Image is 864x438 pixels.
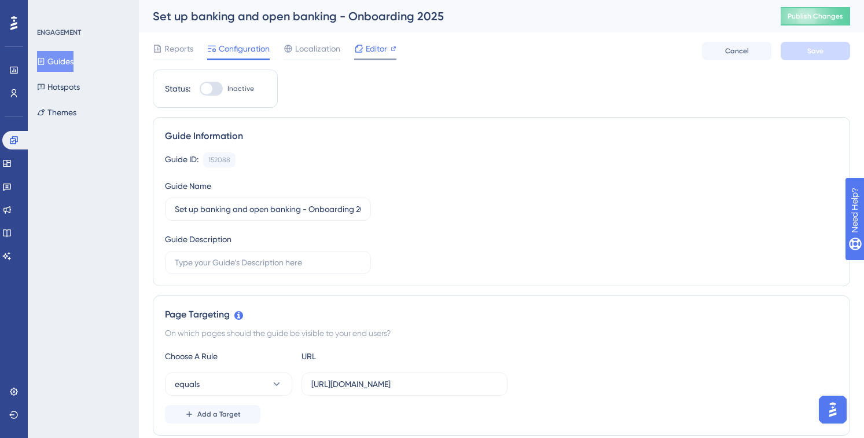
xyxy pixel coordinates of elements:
[37,28,81,37] div: ENGAGEMENT
[295,42,340,56] span: Localization
[807,46,823,56] span: Save
[165,82,190,96] div: Status:
[227,84,254,93] span: Inactive
[165,129,838,143] div: Guide Information
[165,179,211,193] div: Guide Name
[175,256,361,269] input: Type your Guide’s Description here
[37,102,76,123] button: Themes
[165,232,231,246] div: Guide Description
[781,42,850,60] button: Save
[302,349,429,363] div: URL
[37,76,80,97] button: Hotspots
[208,155,230,165] div: 152088
[197,410,241,419] span: Add a Target
[311,378,498,390] input: yourwebsite.com/path
[165,326,838,340] div: On which pages should the guide be visible to your end users?
[165,152,198,167] div: Guide ID:
[165,405,260,424] button: Add a Target
[165,308,838,322] div: Page Targeting
[165,373,292,396] button: equals
[175,377,200,391] span: equals
[725,46,749,56] span: Cancel
[175,203,361,216] input: Type your Guide’s Name here
[788,12,843,21] span: Publish Changes
[366,42,387,56] span: Editor
[219,42,270,56] span: Configuration
[702,42,771,60] button: Cancel
[815,392,850,427] iframe: UserGuiding AI Assistant Launcher
[153,8,752,24] div: Set up banking and open banking - Onboarding 2025
[164,42,193,56] span: Reports
[165,349,292,363] div: Choose A Rule
[27,3,72,17] span: Need Help?
[37,51,73,72] button: Guides
[781,7,850,25] button: Publish Changes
